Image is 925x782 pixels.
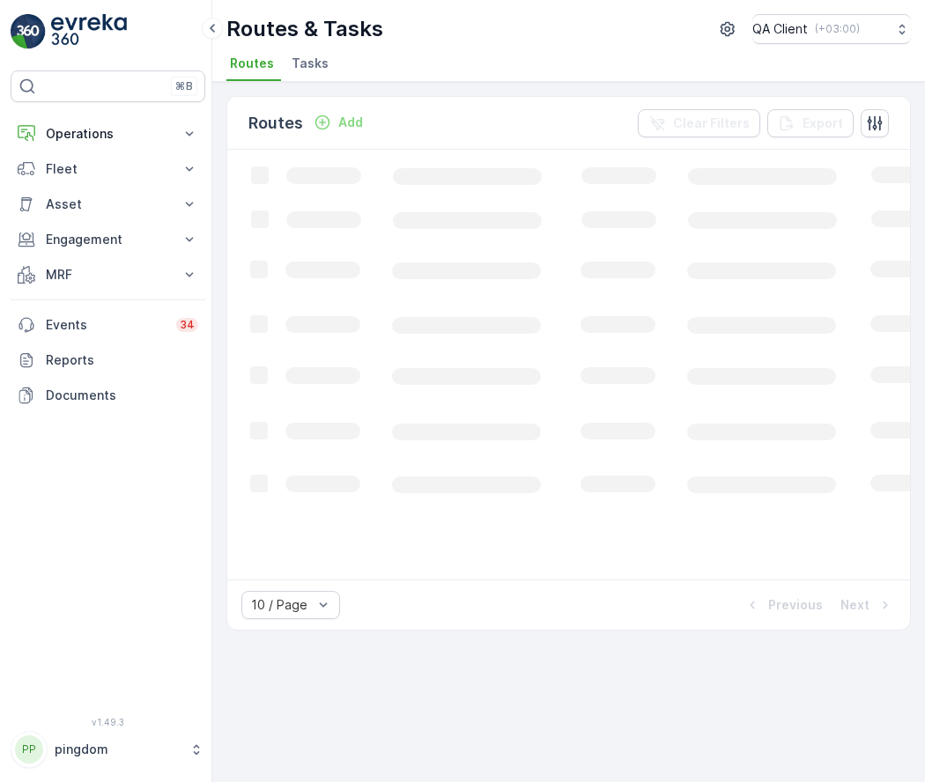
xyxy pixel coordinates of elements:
button: Add [307,112,370,133]
p: Next [840,596,869,614]
a: Events34 [11,307,205,343]
p: Clear Filters [673,114,750,132]
p: 34 [180,318,195,332]
p: Operations [46,125,170,143]
p: Routes [248,111,303,136]
button: QA Client(+03:00) [752,14,911,44]
p: Fleet [46,160,170,178]
p: Add [338,114,363,131]
button: Engagement [11,222,205,257]
p: Previous [768,596,823,614]
p: MRF [46,266,170,284]
a: Reports [11,343,205,378]
button: Operations [11,116,205,151]
img: logo_light-DOdMpM7g.png [51,14,127,49]
button: Fleet [11,151,205,187]
p: pingdom [55,741,181,758]
p: Asset [46,195,170,213]
a: Documents [11,378,205,413]
p: Reports [46,351,198,369]
button: Export [767,109,854,137]
p: Documents [46,387,198,404]
p: ( +03:00 ) [815,22,860,36]
p: Events [46,316,166,334]
button: Asset [11,187,205,222]
p: ⌘B [175,79,193,93]
button: Previous [742,594,825,616]
p: Engagement [46,231,170,248]
p: Export [803,114,843,132]
p: Routes & Tasks [226,15,383,43]
span: v 1.49.3 [11,717,205,727]
div: PP [15,735,43,764]
p: QA Client [752,20,808,38]
span: Routes [230,55,274,72]
button: PPpingdom [11,731,205,768]
img: logo [11,14,46,49]
span: Tasks [292,55,329,72]
button: Clear Filters [638,109,760,137]
button: Next [839,594,896,616]
button: MRF [11,257,205,292]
